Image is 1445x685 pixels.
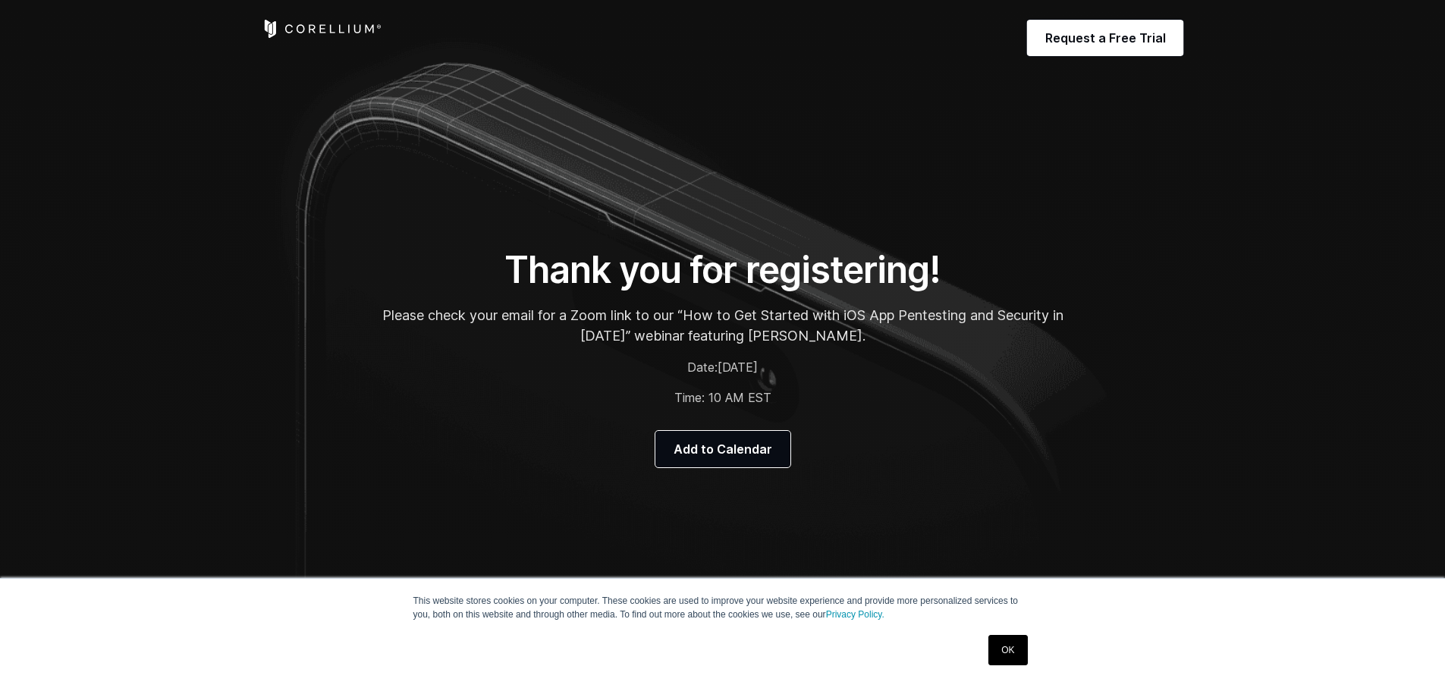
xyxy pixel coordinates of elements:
span: [DATE] [718,360,758,375]
p: Time: 10 AM EST [382,388,1064,407]
a: Add to Calendar [655,431,790,467]
p: Please check your email for a Zoom link to our “How to Get Started with iOS App Pentesting and Se... [382,305,1064,346]
a: OK [988,635,1027,665]
a: Request a Free Trial [1027,20,1184,56]
p: Date: [382,358,1064,376]
a: Privacy Policy. [826,609,884,620]
a: Corellium Home [262,20,382,38]
span: Request a Free Trial [1045,29,1166,47]
span: Add to Calendar [674,440,772,458]
h1: Thank you for registering! [382,247,1064,293]
p: This website stores cookies on your computer. These cookies are used to improve your website expe... [413,594,1032,621]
